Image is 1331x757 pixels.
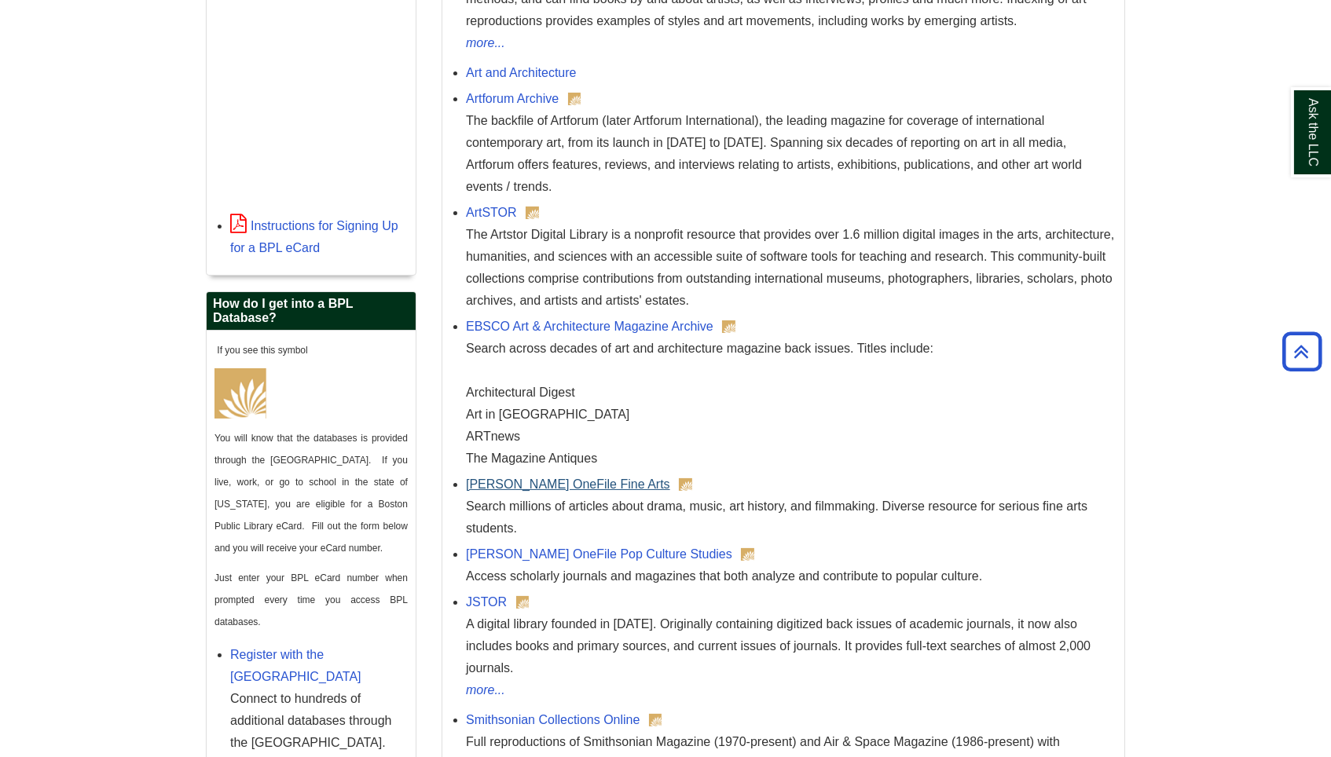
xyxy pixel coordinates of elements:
a: more... [466,679,1116,701]
div: A digital library founded in [DATE]. Originally containing digitized back issues of academic jour... [466,613,1116,679]
a: Art and Architecture [466,66,577,79]
h2: How do I get into a BPL Database? [207,292,416,331]
a: Register with the [GEOGRAPHIC_DATA] [230,648,361,683]
a: ArtSTOR [466,206,517,219]
a: Smithsonian Collections Online [466,713,640,726]
span: Just enter your BPL eCard number when prompted every time you access BPL databases. [214,572,408,627]
img: Boston Public Library [741,548,754,561]
span: You will know that the databases is provided through the [GEOGRAPHIC_DATA]. If you live, work, or... [214,433,408,554]
div: The Artstor Digital Library is a nonprofit resource that provides over 1.6 million digital images... [466,224,1116,312]
div: Connect to hundreds of additional databases through the [GEOGRAPHIC_DATA]. [230,688,408,754]
a: Instructions for Signing Up for a BPL eCard [230,219,398,254]
img: Boston Public Library [516,596,530,609]
a: EBSCO Art & Architecture Magazine Archive [466,320,713,333]
span: If you see this symbol [214,345,308,356]
a: Back to Top [1277,341,1327,362]
a: Artforum Archive [466,92,559,105]
img: Boston Public Library Logo [214,368,266,419]
img: Boston Public Library [526,207,539,219]
a: JSTOR [466,595,507,609]
img: Boston Public Library [679,478,692,491]
img: Boston Public Library [722,320,735,333]
img: Boston Public Library [649,714,662,726]
div: Search across decades of art and architecture magazine back issues. Titles include: Architectural... [466,338,1116,470]
a: [PERSON_NAME] OneFile Fine Arts [466,477,670,491]
div: The backfile of Artforum (later Artforum International), the leading magazine for coverage of int... [466,110,1116,198]
img: Boston Public Library [568,93,581,105]
div: Search millions of articles about drama, music, art history, and filmmaking. Diverse resource for... [466,496,1116,539]
a: more... [466,32,1116,54]
div: Access scholarly journals and magazines that both analyze and contribute to popular culture. [466,565,1116,587]
a: [PERSON_NAME] OneFile Pop Culture Studies [466,547,732,561]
